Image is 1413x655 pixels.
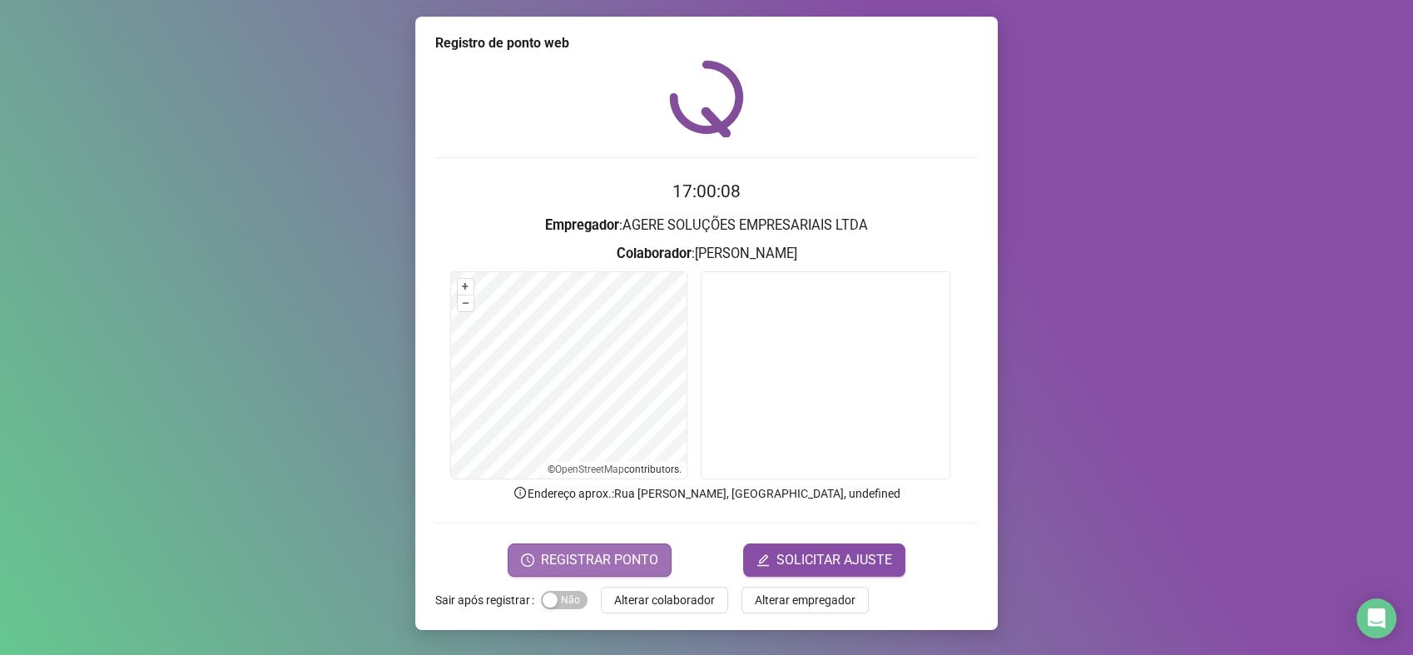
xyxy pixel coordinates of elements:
[513,485,528,500] span: info-circle
[435,587,541,613] label: Sair após registrar
[458,279,473,295] button: +
[741,587,869,613] button: Alterar empregador
[756,553,770,567] span: edit
[545,217,619,233] strong: Empregador
[508,543,672,577] button: REGISTRAR PONTO
[458,295,473,311] button: –
[548,464,682,475] li: © contributors.
[1356,598,1396,638] div: Open Intercom Messenger
[601,587,728,613] button: Alterar colaborador
[776,550,892,570] span: SOLICITAR AJUSTE
[435,215,978,236] h3: : AGERE SOLUÇÕES EMPRESARIAIS LTDA
[755,591,855,609] span: Alterar empregador
[435,243,978,265] h3: : [PERSON_NAME]
[617,246,692,261] strong: Colaborador
[521,553,534,567] span: clock-circle
[435,484,978,503] p: Endereço aprox. : Rua [PERSON_NAME], [GEOGRAPHIC_DATA], undefined
[743,543,905,577] button: editSOLICITAR AJUSTE
[435,33,978,53] div: Registro de ponto web
[614,591,715,609] span: Alterar colaborador
[672,181,741,201] time: 17:00:08
[555,464,624,475] a: OpenStreetMap
[541,550,658,570] span: REGISTRAR PONTO
[669,60,744,137] img: QRPoint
